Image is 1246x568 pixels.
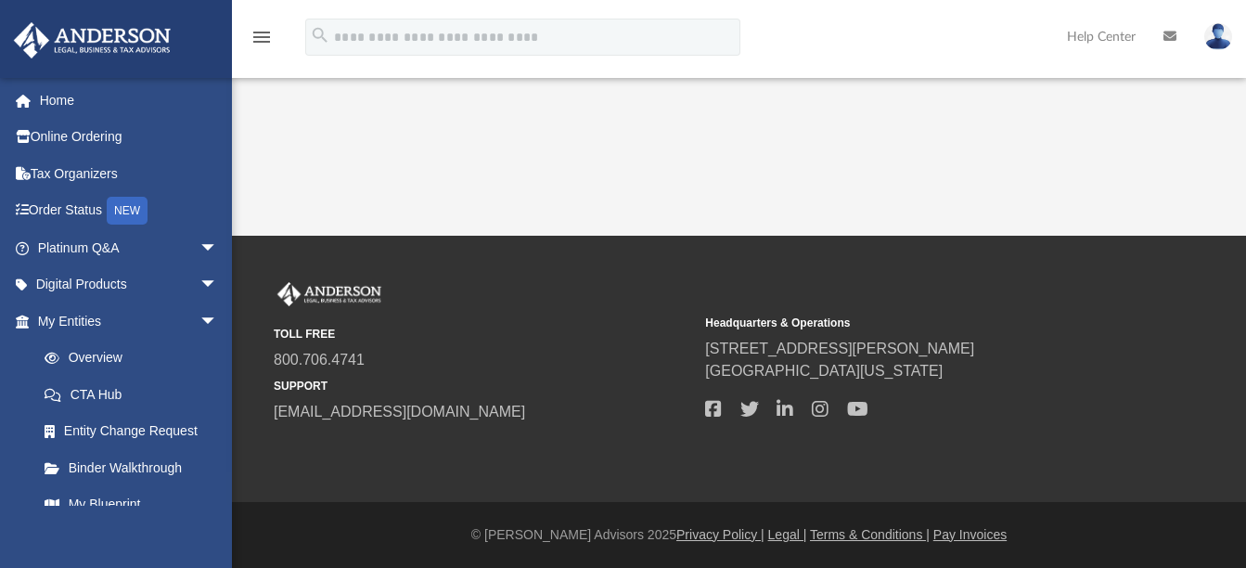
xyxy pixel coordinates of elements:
a: Legal | [768,527,807,542]
a: Terms & Conditions | [810,527,930,542]
a: Home [13,82,246,119]
a: menu [250,35,273,48]
a: CTA Hub [26,376,246,413]
a: My Entitiesarrow_drop_down [13,303,246,340]
img: Anderson Advisors Platinum Portal [274,282,385,306]
img: Anderson Advisors Platinum Portal [8,22,176,58]
a: Tax Organizers [13,155,246,192]
span: arrow_drop_down [199,266,237,304]
a: Privacy Policy | [676,527,764,542]
small: TOLL FREE [274,326,692,342]
a: Entity Change Request [26,413,246,450]
a: 800.706.4741 [274,352,365,368]
span: arrow_drop_down [199,229,237,267]
a: Binder Walkthrough [26,449,246,486]
a: [EMAIL_ADDRESS][DOMAIN_NAME] [274,404,525,420]
a: [GEOGRAPHIC_DATA][US_STATE] [705,363,943,379]
a: My Blueprint [26,486,237,523]
a: Digital Productsarrow_drop_down [13,266,246,303]
small: SUPPORT [274,378,692,394]
a: Pay Invoices [933,527,1007,542]
small: Headquarters & Operations [705,315,1124,331]
a: [STREET_ADDRESS][PERSON_NAME] [705,341,974,356]
a: Order StatusNEW [13,192,246,230]
a: Platinum Q&Aarrow_drop_down [13,229,246,266]
img: User Pic [1204,23,1232,50]
i: menu [250,26,273,48]
a: Overview [26,340,246,377]
i: search [310,25,330,45]
span: arrow_drop_down [199,303,237,341]
div: © [PERSON_NAME] Advisors 2025 [232,525,1246,545]
a: Online Ordering [13,119,246,156]
div: NEW [107,197,148,225]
